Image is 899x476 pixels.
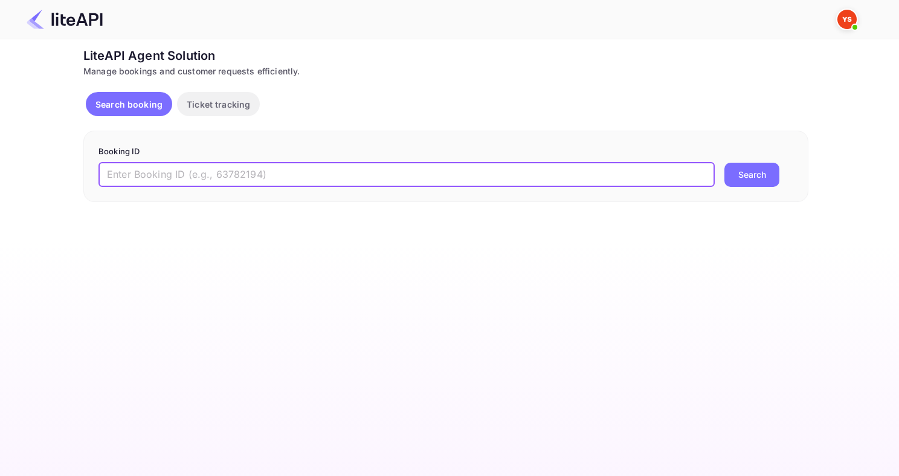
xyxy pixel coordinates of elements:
button: Search [724,163,779,187]
p: Search booking [95,98,163,111]
div: LiteAPI Agent Solution [83,47,808,65]
p: Ticket tracking [187,98,250,111]
div: Manage bookings and customer requests efficiently. [83,65,808,77]
input: Enter Booking ID (e.g., 63782194) [98,163,715,187]
img: LiteAPI Logo [27,10,103,29]
p: Booking ID [98,146,793,158]
img: Yandex Support [837,10,857,29]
